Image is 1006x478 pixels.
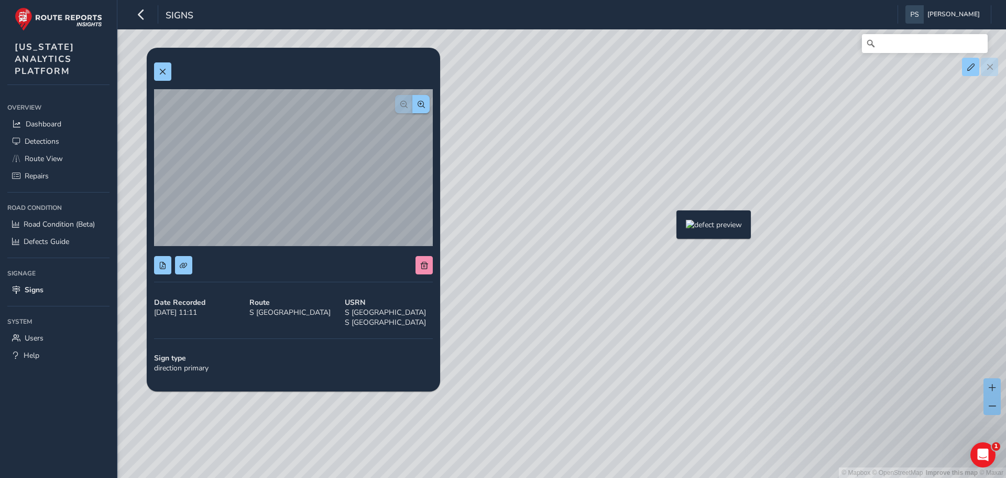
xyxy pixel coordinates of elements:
a: Defects Guide [7,233,110,250]
span: [US_STATE] ANALYTICS PLATFORM [15,41,74,77]
span: Route View [25,154,63,164]
div: Overview [7,100,110,115]
span: Users [25,333,43,343]
input: Search [862,34,988,53]
span: Help [24,350,39,360]
strong: USRN [345,298,433,307]
div: System [7,314,110,330]
a: Dashboard [7,115,110,133]
a: Road Condition (Beta) [7,216,110,233]
div: direction primary [150,349,436,377]
a: Detections [7,133,110,150]
button: [PERSON_NAME] [905,5,983,24]
span: Road Condition (Beta) [24,219,95,229]
span: Detections [25,136,59,146]
strong: Date Recorded [154,298,242,307]
span: Dashboard [26,119,61,129]
img: rr logo [15,7,102,31]
span: [PERSON_NAME] [927,5,980,24]
strong: Sign type [154,353,433,363]
a: Help [7,347,110,364]
a: Route View [7,150,110,167]
a: Signs [7,281,110,299]
div: [DATE] 11:11 [150,294,246,331]
div: S [GEOGRAPHIC_DATA] [246,294,341,331]
span: 1 [992,442,1000,451]
img: diamond-layout [905,5,924,24]
strong: Route [249,298,337,307]
div: S [GEOGRAPHIC_DATA] S [GEOGRAPHIC_DATA] [341,294,436,331]
span: Defects Guide [24,237,69,247]
div: Signage [7,265,110,281]
a: Users [7,330,110,347]
span: Signs [25,285,43,295]
span: Repairs [25,171,49,181]
span: Signs [166,9,193,24]
a: Repairs [7,167,110,185]
iframe: Intercom live chat [970,442,996,468]
div: Road Condition [7,200,110,216]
